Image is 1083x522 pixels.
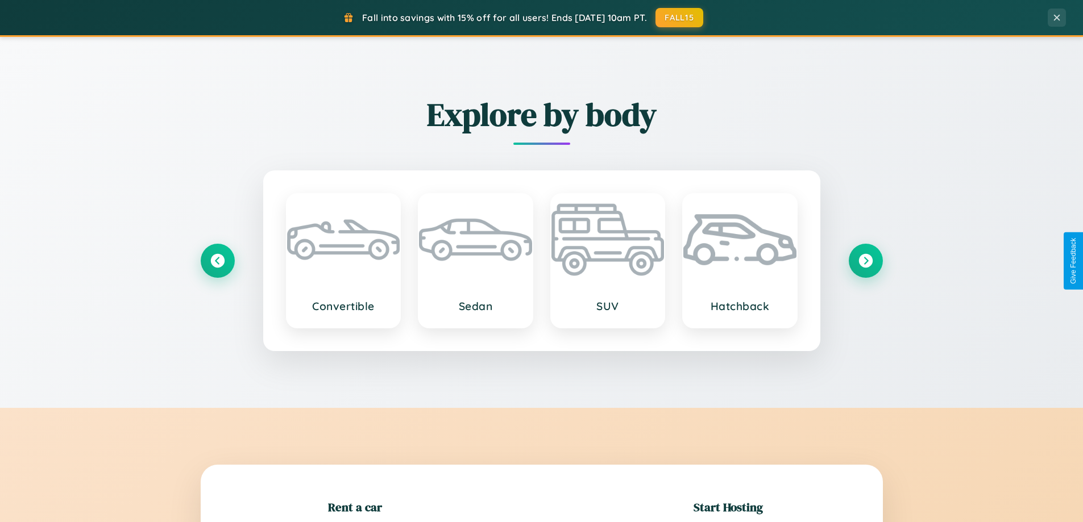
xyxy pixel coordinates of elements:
[563,299,653,313] h3: SUV
[694,499,763,515] h2: Start Hosting
[362,12,647,23] span: Fall into savings with 15% off for all users! Ends [DATE] 10am PT.
[328,499,382,515] h2: Rent a car
[695,299,785,313] h3: Hatchback
[655,8,703,27] button: FALL15
[430,299,521,313] h3: Sedan
[1069,238,1077,284] div: Give Feedback
[201,93,883,136] h2: Explore by body
[298,299,389,313] h3: Convertible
